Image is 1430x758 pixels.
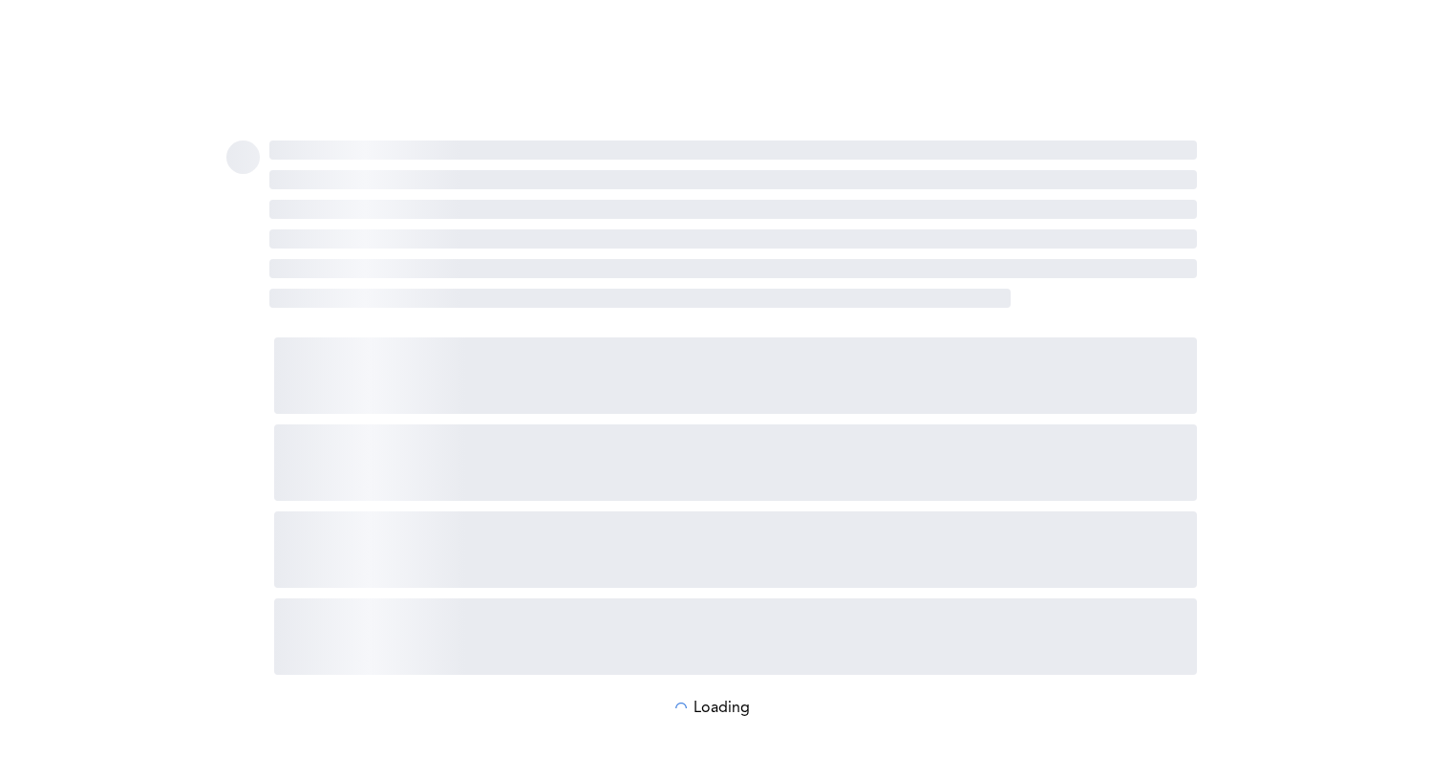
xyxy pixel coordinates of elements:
span: ‌ [226,141,260,174]
span: ‌ [274,598,1197,675]
span: ‌ [269,289,1012,308]
span: ‌ [269,170,1197,189]
span: ‌ [269,141,1197,160]
p: Loading [694,700,750,717]
span: ‌ [274,337,1197,414]
span: ‌ [269,259,1197,278]
span: ‌ [269,200,1197,219]
span: ‌ [274,511,1197,588]
span: ‌ [274,424,1197,501]
span: ‌ [269,229,1197,249]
